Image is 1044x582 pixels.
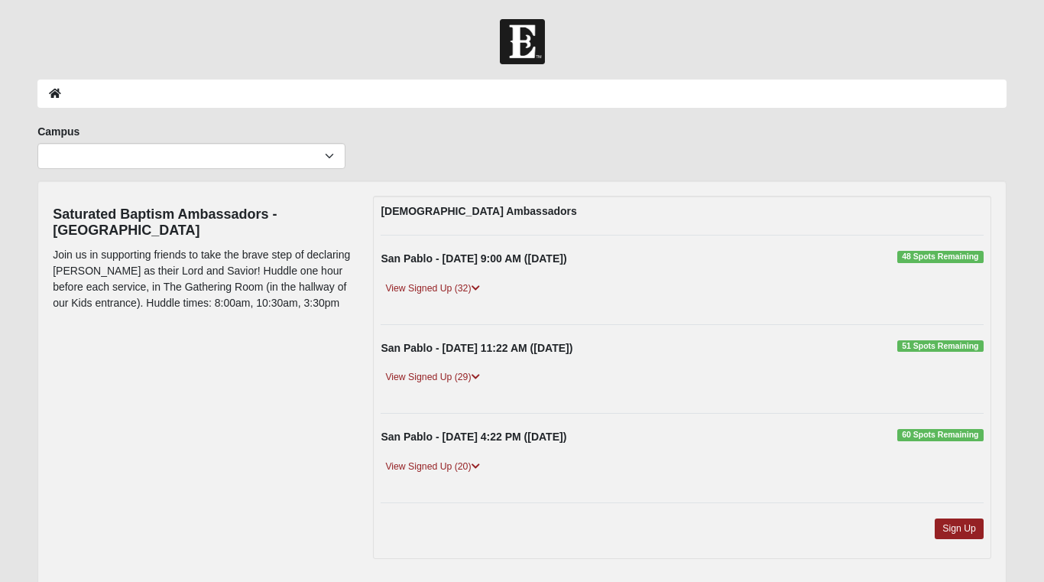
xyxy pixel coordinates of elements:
img: Church of Eleven22 Logo [500,19,545,64]
strong: San Pablo - [DATE] 4:22 PM ([DATE]) [381,431,566,443]
a: View Signed Up (32) [381,281,484,297]
strong: San Pablo - [DATE] 11:22 AM ([DATE]) [381,342,572,354]
a: Sign Up [935,519,984,539]
label: Campus [37,124,79,139]
span: 48 Spots Remaining [897,251,984,263]
strong: San Pablo - [DATE] 9:00 AM ([DATE]) [381,252,566,265]
h4: Saturated Baptism Ambassadors - [GEOGRAPHIC_DATA] [53,206,350,239]
p: Join us in supporting friends to take the brave step of declaring [PERSON_NAME] as their Lord and... [53,247,350,311]
a: View Signed Up (29) [381,369,484,385]
strong: [DEMOGRAPHIC_DATA] Ambassadors [381,205,576,217]
span: 51 Spots Remaining [897,340,984,353]
span: 60 Spots Remaining [897,429,984,441]
a: View Signed Up (20) [381,459,484,475]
